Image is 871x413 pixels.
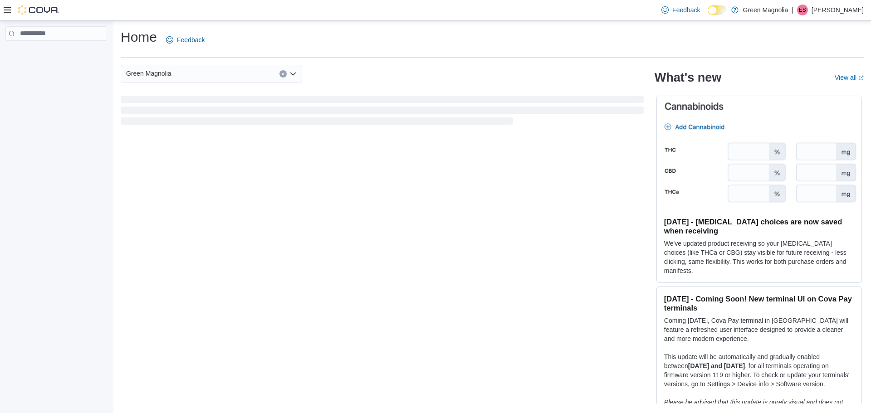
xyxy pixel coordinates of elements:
[708,5,727,15] input: Dark Mode
[664,217,854,235] h3: [DATE] - [MEDICAL_DATA] choices are now saved when receiving
[162,31,208,49] a: Feedback
[664,352,854,389] p: This update will be automatically and gradually enabled between , for all terminals operating on ...
[797,5,808,15] div: Emily Snapka
[126,68,171,79] span: Green Magnolia
[289,70,297,78] button: Open list of options
[858,75,864,81] svg: External link
[18,5,59,15] img: Cova
[177,35,205,44] span: Feedback
[279,70,287,78] button: Clear input
[121,97,644,126] span: Loading
[835,74,864,81] a: View allExternal link
[664,239,854,275] p: We've updated product receiving so your [MEDICAL_DATA] choices (like THCa or CBG) stay visible fo...
[121,28,157,46] h1: Home
[743,5,788,15] p: Green Magnolia
[658,1,704,19] a: Feedback
[792,5,793,15] p: |
[5,43,107,64] nav: Complex example
[672,5,700,15] span: Feedback
[799,5,806,15] span: ES
[688,362,745,369] strong: [DATE] and [DATE]
[655,70,721,85] h2: What's new
[664,316,854,343] p: Coming [DATE], Cova Pay terminal in [GEOGRAPHIC_DATA] will feature a refreshed user interface des...
[664,294,854,312] h3: [DATE] - Coming Soon! New terminal UI on Cova Pay terminals
[812,5,864,15] p: [PERSON_NAME]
